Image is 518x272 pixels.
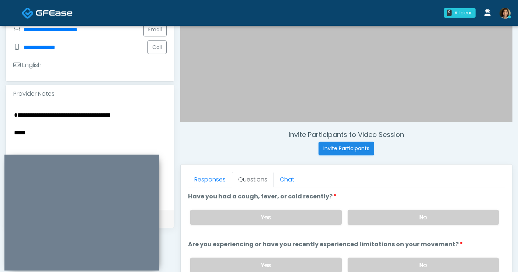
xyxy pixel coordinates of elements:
label: Have you had a cough, fever, or cold recently? [188,192,337,201]
label: No [348,210,499,225]
a: Chat [274,172,300,187]
div: English [13,61,42,70]
img: Docovia [36,9,73,17]
a: Email [143,23,167,36]
a: 0 All clear! [439,5,480,21]
a: Docovia [22,1,73,25]
a: Responses [188,172,232,187]
div: Provider Notes [6,85,174,103]
div: All clear! [455,10,473,16]
img: Docovia [22,7,34,19]
div: 0 [447,10,452,16]
button: Invite Participants [319,142,374,155]
label: Yes [190,210,341,225]
h4: Invite Participants to Video Session [180,131,512,139]
a: Questions [232,172,274,187]
label: Are you experiencing or have you recently experienced limitations on your movement? [188,240,463,249]
img: Shu Dong [500,8,511,19]
button: Call [147,40,167,54]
